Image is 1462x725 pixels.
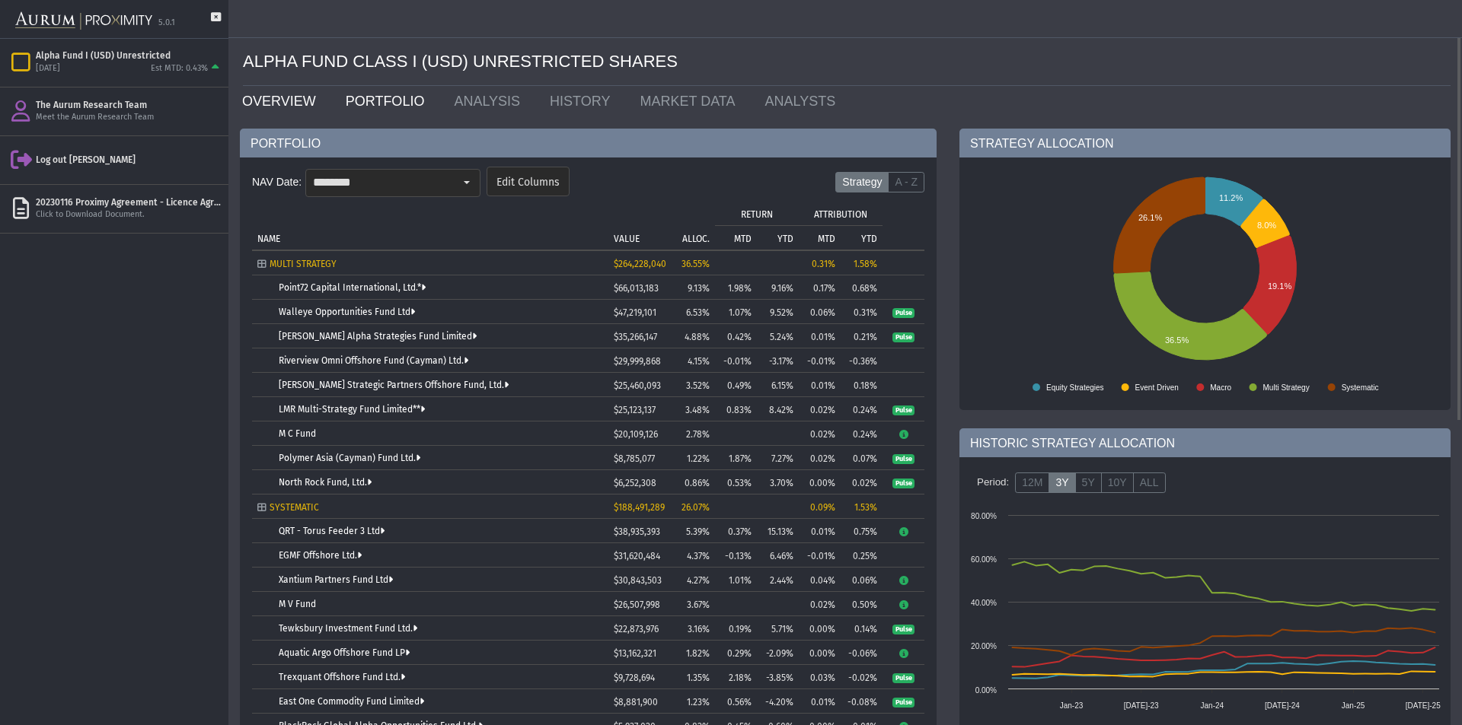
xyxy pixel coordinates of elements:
[279,696,424,707] a: East One Commodity Fund Limited
[279,282,426,293] a: Point72 Capital International, Ltd.*
[688,624,710,634] span: 3.16%
[243,38,1451,86] div: ALPHA FUND CLASS I (USD) UNRESTRICTED SHARES
[757,568,799,592] td: 2.44%
[685,478,710,488] span: 0.86%
[799,592,841,616] td: 0.02%
[799,225,841,250] td: Column MTD
[1124,701,1159,710] text: [DATE]-23
[614,551,660,561] span: $31,620,484
[270,502,319,513] span: SYSTEMATIC
[682,234,710,244] p: ALLOC.
[1135,383,1179,392] text: Event Driven
[1046,383,1104,392] text: Equity Strategies
[841,300,883,324] td: 0.31%
[799,397,841,421] td: 0.02%
[252,201,608,250] td: Column NAME
[36,112,222,123] div: Meet the Aurum Research Team
[442,86,538,116] a: ANALYSIS
[892,698,915,708] span: Pulse
[715,446,757,470] td: 1.87%
[959,129,1451,157] div: STRATEGY ALLOCATION
[1049,472,1075,494] label: 3Y
[841,689,883,714] td: -0.08%
[757,275,799,300] td: 9.16%
[757,397,799,421] td: 8.42%
[799,543,841,568] td: -0.01%
[687,575,710,586] span: 4.27%
[36,63,60,75] div: [DATE]
[841,665,883,689] td: -0.02%
[614,648,656,659] span: $13,162,321
[715,641,757,665] td: 0.29%
[715,373,757,397] td: 0.49%
[279,428,316,439] a: M C Fund
[814,209,867,220] p: ATTRIBUTION
[892,673,915,684] span: Pulse
[614,673,655,683] span: $9,728,694
[757,373,799,397] td: 6.15%
[270,259,337,269] span: MULTI STRATEGY
[799,348,841,373] td: -0.01%
[1138,213,1162,222] text: 26.1%
[799,373,841,397] td: 0.01%
[715,616,757,641] td: 0.19%
[334,86,443,116] a: PORTFOLIO
[628,86,753,116] a: MARKET DATA
[715,519,757,543] td: 0.37%
[1015,472,1049,494] label: 12M
[36,209,222,221] div: Click to Download Document.
[846,502,877,513] div: 1.53%
[892,625,915,635] span: Pulse
[715,689,757,714] td: 0.56%
[1201,701,1224,710] text: Jan-24
[614,332,657,342] span: $35,266,147
[846,259,877,269] div: 1.58%
[240,129,937,157] div: PORTFOLIO
[715,397,757,421] td: 0.83%
[36,196,222,208] div: 20230116 Proximy Agreement - Licence Agreement executed by Siemprelara.pdf
[841,225,883,250] td: Column YTD
[757,324,799,348] td: 5.24%
[279,672,405,682] a: Trexquant Offshore Fund Ltd.
[279,404,425,415] a: LMR Multi-Strategy Fund Limited**
[36,49,222,62] div: Alpha Fund I (USD) Unrestricted
[892,696,915,707] a: Pulse
[971,642,997,650] text: 20.00%
[686,307,710,318] span: 6.53%
[892,405,915,416] span: Pulse
[892,453,915,463] a: Pulse
[1165,335,1189,345] text: 36.5%
[608,201,666,250] td: Column VALUE
[538,86,628,116] a: HISTORY
[257,234,280,244] p: NAME
[799,616,841,641] td: 0.00%
[777,234,793,244] p: YTD
[1257,221,1276,230] text: 8.0%
[279,477,372,488] a: North Rock Fund, Ltd.
[687,453,710,464] span: 1.22%
[892,308,915,319] span: Pulse
[279,550,362,561] a: EGMF Offshore Ltd.
[835,172,889,193] label: Strategy
[841,470,883,494] td: 0.02%
[279,599,316,609] a: M V Fund
[892,477,915,488] a: Pulse
[279,453,420,463] a: Polymer Asia (Cayman) Fund Ltd.
[861,234,877,244] p: YTD
[1060,701,1084,710] text: Jan-23
[757,543,799,568] td: 6.46%
[687,551,710,561] span: 4.37%
[279,647,410,658] a: Aquatic Argo Offshore Fund LP
[279,380,509,390] a: [PERSON_NAME] Strategic Partners Offshore Fund, Ltd.
[841,543,883,568] td: 0.25%
[686,429,710,440] span: 2.78%
[799,446,841,470] td: 0.02%
[757,470,799,494] td: 3.70%
[688,283,710,294] span: 9.13%
[1210,383,1231,392] text: Macro
[36,154,222,166] div: Log out [PERSON_NAME]
[1268,281,1291,291] text: 19.1%
[975,686,997,695] text: 0.00%
[799,519,841,543] td: 0.01%
[883,201,924,250] td: Column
